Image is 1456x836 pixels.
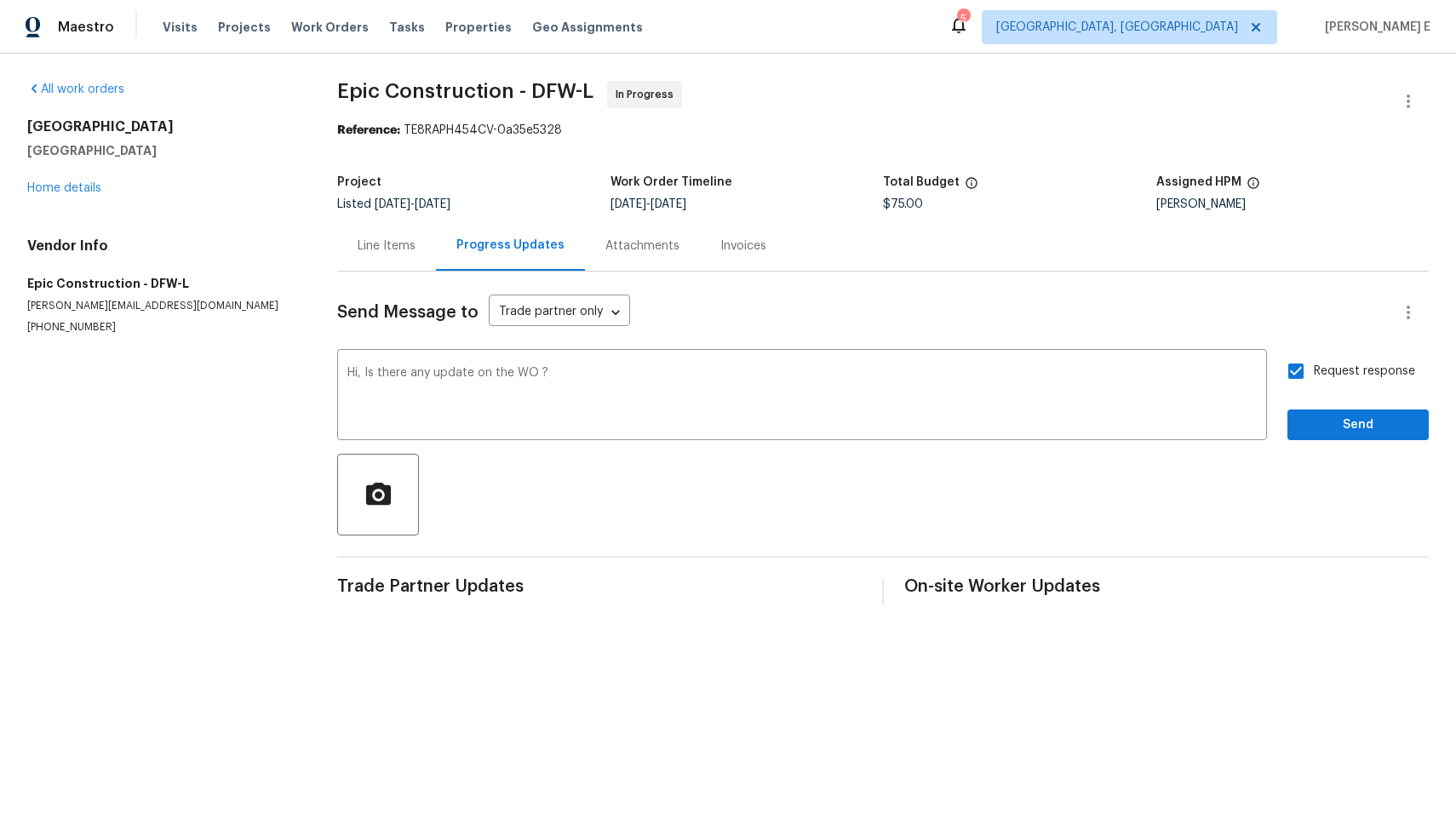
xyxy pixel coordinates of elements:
[291,19,369,36] span: Work Orders
[1318,19,1430,36] span: [PERSON_NAME] E
[163,19,198,36] span: Visits
[27,238,296,255] h4: Vendor Info
[27,142,296,159] h5: [GEOGRAPHIC_DATA]
[904,578,1429,595] span: On-site Worker Updates
[27,320,296,335] p: [PHONE_NUMBER]
[456,237,565,254] div: Progress Updates
[337,578,862,595] span: Trade Partner Updates
[375,198,450,210] span: -
[337,124,400,136] b: Reference:
[415,198,450,210] span: [DATE]
[337,198,450,210] span: Listed
[1301,415,1415,436] span: Send
[1314,363,1415,381] span: Request response
[957,10,969,27] div: 5
[610,198,646,210] span: [DATE]
[1247,176,1260,198] span: The hpm assigned to this work order.
[610,176,732,188] h5: Work Order Timeline
[347,367,1257,427] textarea: Hi, Is there any update on the WO ?
[337,304,479,321] span: Send Message to
[605,238,679,255] div: Attachments
[616,86,680,103] span: In Progress
[883,176,960,188] h5: Total Budget
[375,198,410,210] span: [DATE]
[58,19,114,36] span: Maestro
[389,21,425,33] span: Tasks
[27,83,124,95] a: All work orders
[883,198,923,210] span: $75.00
[27,182,101,194] a: Home details
[532,19,643,36] span: Geo Assignments
[1156,198,1430,210] div: [PERSON_NAME]
[965,176,978,198] span: The total cost of line items that have been proposed by Opendoor. This sum includes line items th...
[358,238,416,255] div: Line Items
[720,238,766,255] div: Invoices
[996,19,1238,36] span: [GEOGRAPHIC_DATA], [GEOGRAPHIC_DATA]
[337,81,593,101] span: Epic Construction - DFW-L
[337,122,1429,139] div: TE8RAPH454CV-0a35e5328
[610,198,686,210] span: -
[489,299,630,327] div: Trade partner only
[27,299,296,313] p: [PERSON_NAME][EMAIL_ADDRESS][DOMAIN_NAME]
[445,19,512,36] span: Properties
[27,275,296,292] h5: Epic Construction - DFW-L
[1287,409,1429,441] button: Send
[218,19,271,36] span: Projects
[1156,176,1241,188] h5: Assigned HPM
[27,118,296,135] h2: [GEOGRAPHIC_DATA]
[651,198,686,210] span: [DATE]
[337,176,381,188] h5: Project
